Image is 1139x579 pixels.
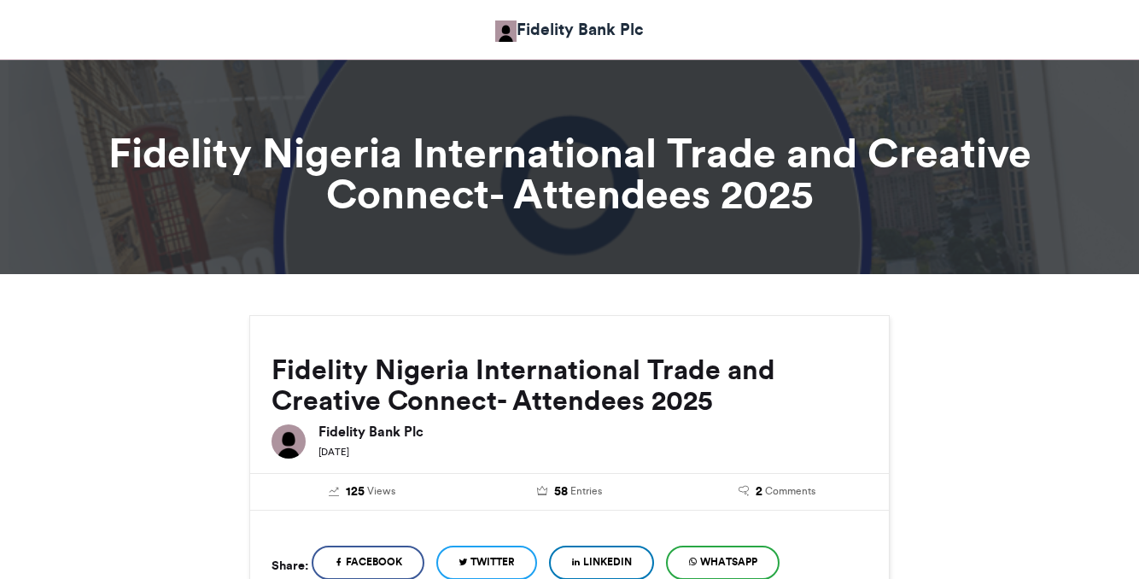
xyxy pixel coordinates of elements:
h1: Fidelity Nigeria International Trade and Creative Connect- Attendees 2025 [96,132,1043,214]
small: [DATE] [318,446,349,458]
span: LinkedIn [583,554,632,570]
img: Fidelity Bank Plc [272,424,306,459]
span: 58 [554,482,568,501]
span: WhatsApp [700,554,757,570]
h5: Share: [272,554,308,576]
a: Fidelity Bank Plc [495,17,644,42]
a: 125 Views [272,482,453,501]
span: Views [367,483,395,499]
a: 58 Entries [479,482,661,501]
span: 125 [346,482,365,501]
span: 2 [756,482,762,501]
span: Facebook [346,554,402,570]
h6: Fidelity Bank Plc [318,424,867,438]
span: Comments [765,483,815,499]
a: 2 Comments [686,482,867,501]
span: Entries [570,483,602,499]
img: Fidelity Bank [495,20,517,42]
h2: Fidelity Nigeria International Trade and Creative Connect- Attendees 2025 [272,354,867,416]
span: Twitter [470,554,515,570]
